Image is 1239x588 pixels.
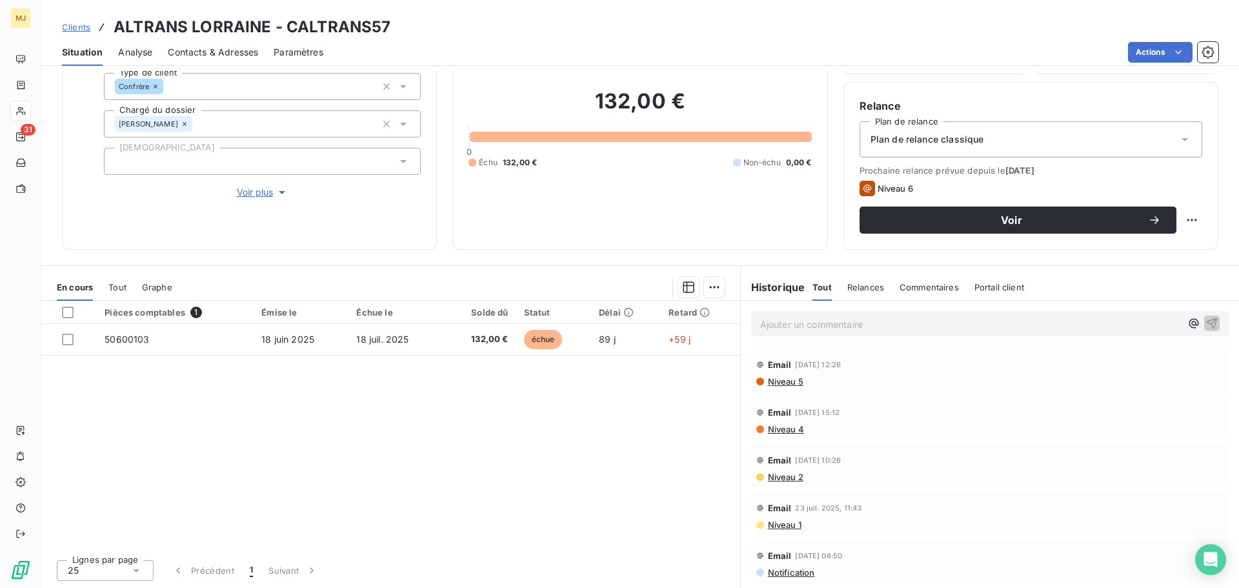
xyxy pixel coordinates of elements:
h2: 132,00 € [468,88,811,127]
span: 23 juil. 2025, 11:43 [795,504,861,512]
div: MJ [10,8,31,28]
button: 1 [242,557,261,584]
h3: ALTRANS LORRAINE - CALTRANS57 [114,15,390,39]
div: Pièces comptables [105,307,246,318]
span: Plan de relance classique [871,133,984,146]
span: Commentaires [900,282,959,292]
div: Délai [599,307,653,318]
span: 31 [21,124,35,136]
span: 132,00 € [503,157,537,168]
span: Relances [847,282,884,292]
span: 132,00 € [451,333,509,346]
span: Niveau 6 [878,183,913,194]
h6: Historique [741,279,805,295]
span: Portail client [974,282,1024,292]
div: Échue le [356,307,435,318]
span: En cours [57,282,93,292]
span: Voir [875,215,1148,225]
img: Logo LeanPay [10,560,31,580]
button: Voir [860,207,1176,234]
div: Solde dû [451,307,509,318]
span: 1 [250,564,253,577]
span: 18 juil. 2025 [356,334,408,345]
span: Clients [62,22,90,32]
span: [DATE] 10:26 [795,456,841,464]
span: Tout [108,282,126,292]
span: [DATE] [1005,165,1034,176]
span: Paramètres [274,46,323,59]
span: Email [768,551,792,561]
span: Graphe [142,282,172,292]
span: 1 [190,307,202,318]
span: Tout [812,282,832,292]
div: Émise le [261,307,341,318]
span: Email [768,360,792,370]
span: Échu [479,157,498,168]
span: Analyse [118,46,152,59]
span: [PERSON_NAME] [119,120,178,128]
button: Suivant [261,557,326,584]
span: Niveau 1 [767,520,801,530]
div: Statut [524,307,584,318]
span: Confrère [119,83,149,90]
span: [DATE] 08:50 [795,552,842,560]
button: Précédent [164,557,242,584]
button: Actions [1128,42,1193,63]
span: Prochaine relance prévue depuis le [860,165,1202,176]
span: 25 [68,564,79,577]
span: Email [768,455,792,465]
button: Voir plus [104,185,421,199]
span: Situation [62,46,103,59]
input: Ajouter une valeur [115,156,125,167]
span: Voir plus [237,186,288,199]
span: 89 j [599,334,616,345]
h6: Relance [860,98,1202,114]
input: Ajouter une valeur [192,118,203,130]
span: 50600103 [105,334,149,345]
span: échue [524,330,563,349]
span: 0 [467,147,472,157]
span: [DATE] 15:12 [795,409,840,416]
span: [DATE] 12:26 [795,361,841,369]
span: Niveau 4 [767,424,804,434]
span: Contacts & Adresses [168,46,258,59]
span: Niveau 5 [767,376,803,387]
span: Niveau 2 [767,472,803,482]
a: Clients [62,21,90,34]
span: Notification [767,567,815,578]
span: 0,00 € [786,157,812,168]
div: Open Intercom Messenger [1195,544,1226,575]
input: Ajouter une valeur [163,81,174,92]
span: 18 juin 2025 [261,334,314,345]
span: +59 j [669,334,690,345]
div: Retard [669,307,732,318]
span: Non-échu [743,157,781,168]
span: Email [768,503,792,513]
span: Email [768,407,792,418]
